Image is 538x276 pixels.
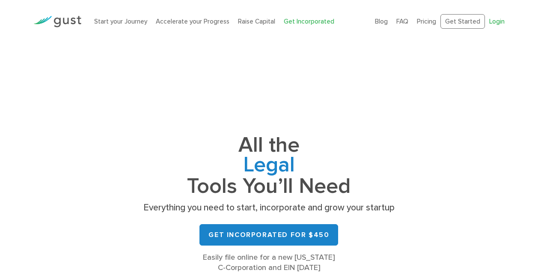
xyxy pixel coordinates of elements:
[375,18,388,25] a: Blog
[94,18,147,25] a: Start your Journey
[156,18,229,25] a: Accelerate your Progress
[199,224,338,246] a: Get Incorporated for $450
[440,14,485,29] a: Get Started
[140,155,397,177] span: Legal
[140,202,397,214] p: Everything you need to start, incorporate and grow your startup
[140,135,397,196] h1: All the Tools You’ll Need
[489,18,505,25] a: Login
[140,252,397,273] div: Easily file online for a new [US_STATE] C-Corporation and EIN [DATE]
[417,18,436,25] a: Pricing
[284,18,334,25] a: Get Incorporated
[33,16,81,27] img: Gust Logo
[396,18,408,25] a: FAQ
[238,18,275,25] a: Raise Capital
